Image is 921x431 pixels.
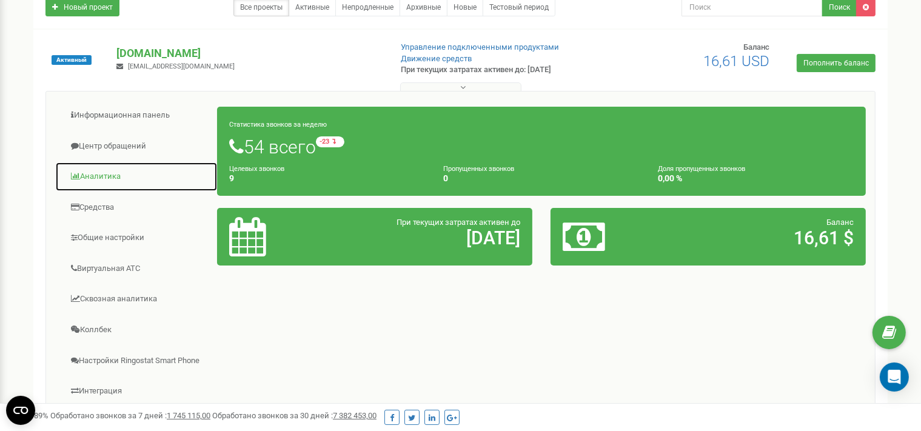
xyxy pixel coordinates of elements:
[116,45,381,61] p: [DOMAIN_NAME]
[167,411,210,420] u: 1 745 115,00
[55,223,218,253] a: Общие настройки
[55,101,218,130] a: Информационная панель
[52,55,92,65] span: Активный
[55,132,218,161] a: Центр обращений
[55,315,218,345] a: Коллбек
[55,346,218,376] a: Настройки Ringostat Smart Phone
[444,165,515,173] small: Пропущенных звонков
[332,228,520,248] h2: [DATE]
[880,363,909,392] div: Open Intercom Messenger
[703,53,769,70] span: 16,61 USD
[229,165,284,173] small: Целевых звонков
[316,136,344,147] small: -23
[212,411,377,420] span: Обработано звонков за 30 дней :
[658,174,854,183] h4: 0,00 %
[55,193,218,222] a: Средства
[658,165,745,173] small: Доля пропущенных звонков
[229,121,327,129] small: Статистика звонков за неделю
[333,411,377,420] u: 7 382 453,00
[229,174,425,183] h4: 9
[6,396,35,425] button: Open CMP widget
[797,54,876,72] a: Пополнить баланс
[401,54,472,63] a: Движение средств
[128,62,235,70] span: [EMAIL_ADDRESS][DOMAIN_NAME]
[666,228,854,248] h2: 16,61 $
[743,42,769,52] span: Баланс
[50,411,210,420] span: Обработано звонков за 7 дней :
[401,64,595,76] p: При текущих затратах активен до: [DATE]
[55,254,218,284] a: Виртуальная АТС
[55,162,218,192] a: Аналитика
[401,42,559,52] a: Управление подключенными продуктами
[444,174,640,183] h4: 0
[397,218,520,227] span: При текущих затратах активен до
[229,136,854,157] h1: 54 всего
[55,284,218,314] a: Сквозная аналитика
[826,218,854,227] span: Баланс
[55,376,218,406] a: Интеграция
